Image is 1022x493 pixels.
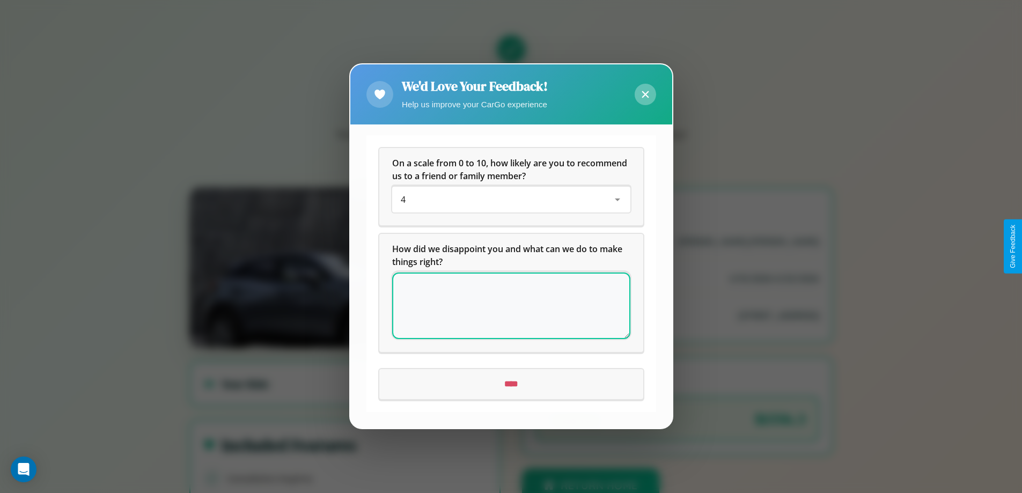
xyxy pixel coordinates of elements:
[392,244,624,268] span: How did we disappoint you and what can we do to make things right?
[1009,225,1017,268] div: Give Feedback
[392,187,630,213] div: On a scale from 0 to 10, how likely are you to recommend us to a friend or family member?
[401,194,406,206] span: 4
[402,97,548,112] p: Help us improve your CarGo experience
[392,157,630,183] h5: On a scale from 0 to 10, how likely are you to recommend us to a friend or family member?
[392,158,629,182] span: On a scale from 0 to 10, how likely are you to recommend us to a friend or family member?
[11,457,36,482] div: Open Intercom Messenger
[402,77,548,95] h2: We'd Love Your Feedback!
[379,149,643,226] div: On a scale from 0 to 10, how likely are you to recommend us to a friend or family member?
